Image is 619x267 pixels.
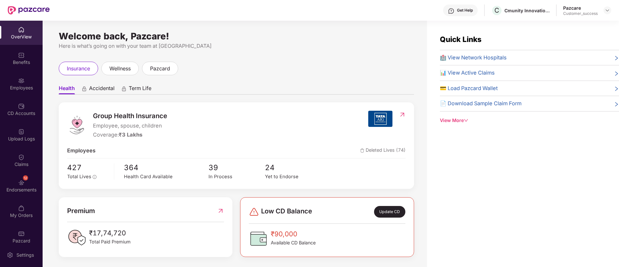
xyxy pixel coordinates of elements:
[18,103,25,109] img: svg+xml;base64,PHN2ZyBpZD0iQ0RfQWNjb3VudHMiIGRhdGEtbmFtZT0iQ0QgQWNjb3VudHMiIHhtbG5zPSJodHRwOi8vd3...
[15,252,36,258] div: Settings
[208,162,265,173] span: 39
[440,54,507,62] span: 🏥 View Network Hospitals
[399,111,406,118] img: RedirectIcon
[67,228,86,247] img: PaidPremiumIcon
[249,207,259,217] img: svg+xml;base64,PHN2ZyBpZD0iRGFuZ2VyLTMyeDMyIiB4bWxucz0iaHR0cDovL3d3dy53My5vcmcvMjAwMC9zdmciIHdpZH...
[67,147,96,155] span: Employees
[494,6,499,14] span: C
[129,85,151,94] span: Term Life
[59,42,414,50] div: Here is what’s going on with your team at [GEOGRAPHIC_DATA]
[374,206,405,218] div: Update CD
[614,101,619,108] span: right
[614,86,619,93] span: right
[18,52,25,58] img: svg+xml;base64,PHN2ZyBpZD0iQmVuZWZpdHMiIHhtbG5zPSJodHRwOi8vd3d3LnczLm9yZy8yMDAwL3N2ZyIgd2lkdGg9Ij...
[18,154,25,160] img: svg+xml;base64,PHN2ZyBpZD0iQ2xhaW0iIHhtbG5zPSJodHRwOi8vd3d3LnczLm9yZy8yMDAwL3N2ZyIgd2lkdGg9IjIwIi...
[605,8,610,13] img: svg+xml;base64,PHN2ZyBpZD0iRHJvcGRvd24tMzJ4MzIiIHhtbG5zPSJodHRwOi8vd3d3LnczLm9yZy8yMDAwL3N2ZyIgd2...
[23,175,28,180] div: 12
[440,69,495,77] span: 📊 View Active Claims
[265,162,321,173] span: 24
[7,252,13,258] img: svg+xml;base64,PHN2ZyBpZD0iU2V0dGluZy0yMHgyMCIgeG1sbnM9Imh0dHA6Ly93d3cudzMub3JnLzIwMDAvc3ZnIiB3aW...
[448,8,454,14] img: svg+xml;base64,PHN2ZyBpZD0iSGVscC0zMngzMiIgeG1sbnM9Imh0dHA6Ly93d3cudzMub3JnLzIwMDAvc3ZnIiB3aWR0aD...
[89,238,131,245] span: Total Paid Premium
[150,65,170,73] span: pazcard
[614,55,619,62] span: right
[119,131,142,138] span: ₹3 Lakhs
[18,180,25,186] img: svg+xml;base64,PHN2ZyBpZD0iRW5kb3JzZW1lbnRzIiB4bWxucz0iaHR0cDovL3d3dy53My5vcmcvMjAwMC9zdmciIHdpZH...
[59,34,414,39] div: Welcome back, Pazcare!
[18,128,25,135] img: svg+xml;base64,PHN2ZyBpZD0iVXBsb2FkX0xvZ3MiIGRhdGEtbmFtZT0iVXBsb2FkIExvZ3MiIHhtbG5zPSJodHRwOi8vd3...
[93,122,167,130] span: Employee, spouse, children
[18,77,25,84] img: svg+xml;base64,PHN2ZyBpZD0iRW1wbG95ZWVzIiB4bWxucz0iaHR0cDovL3d3dy53My5vcmcvMjAwMC9zdmciIHdpZHRoPS...
[8,6,50,15] img: New Pazcare Logo
[360,149,364,153] img: deleteIcon
[440,99,522,108] span: 📄 Download Sample Claim Form
[271,239,316,246] span: Available CD Balance
[208,173,265,180] div: In Process
[67,115,86,135] img: logo
[93,111,167,121] span: Group Health Insurance
[67,174,91,180] span: Total Lives
[89,85,115,94] span: Accidental
[563,5,598,11] div: Pazcare
[440,117,619,124] div: View More
[360,147,406,155] span: Deleted Lives (74)
[440,35,482,44] span: Quick Links
[93,131,167,139] div: Coverage:
[18,26,25,33] img: svg+xml;base64,PHN2ZyBpZD0iSG9tZSIgeG1sbnM9Imh0dHA6Ly93d3cudzMub3JnLzIwMDAvc3ZnIiB3aWR0aD0iMjAiIG...
[265,173,321,180] div: Yet to Endorse
[124,162,208,173] span: 364
[563,11,598,16] div: Customer_success
[121,86,127,91] div: animation
[18,205,25,211] img: svg+xml;base64,PHN2ZyBpZD0iTXlfT3JkZXJzIiBkYXRhLW5hbWU9Ik15IE9yZGVycyIgeG1sbnM9Imh0dHA6Ly93d3cudz...
[93,175,96,179] span: info-circle
[89,228,131,238] span: ₹17,74,720
[67,162,109,173] span: 427
[59,85,75,94] span: Health
[249,229,268,248] img: CDBalanceIcon
[504,7,550,14] div: Cmunity Innovations Private Limited
[124,173,208,180] div: Health Card Available
[271,229,316,239] span: ₹90,000
[457,8,473,13] div: Get Help
[464,118,468,123] span: down
[81,86,87,91] div: animation
[614,70,619,77] span: right
[261,206,312,218] span: Low CD Balance
[67,65,90,73] span: insurance
[440,84,498,93] span: 💳 Load Pazcard Wallet
[217,206,224,216] img: RedirectIcon
[67,206,95,216] span: Premium
[368,111,392,127] img: insurerIcon
[18,231,25,237] img: svg+xml;base64,PHN2ZyBpZD0iUGF6Y2FyZCIgeG1sbnM9Imh0dHA6Ly93d3cudzMub3JnLzIwMDAvc3ZnIiB3aWR0aD0iMj...
[109,65,131,73] span: wellness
